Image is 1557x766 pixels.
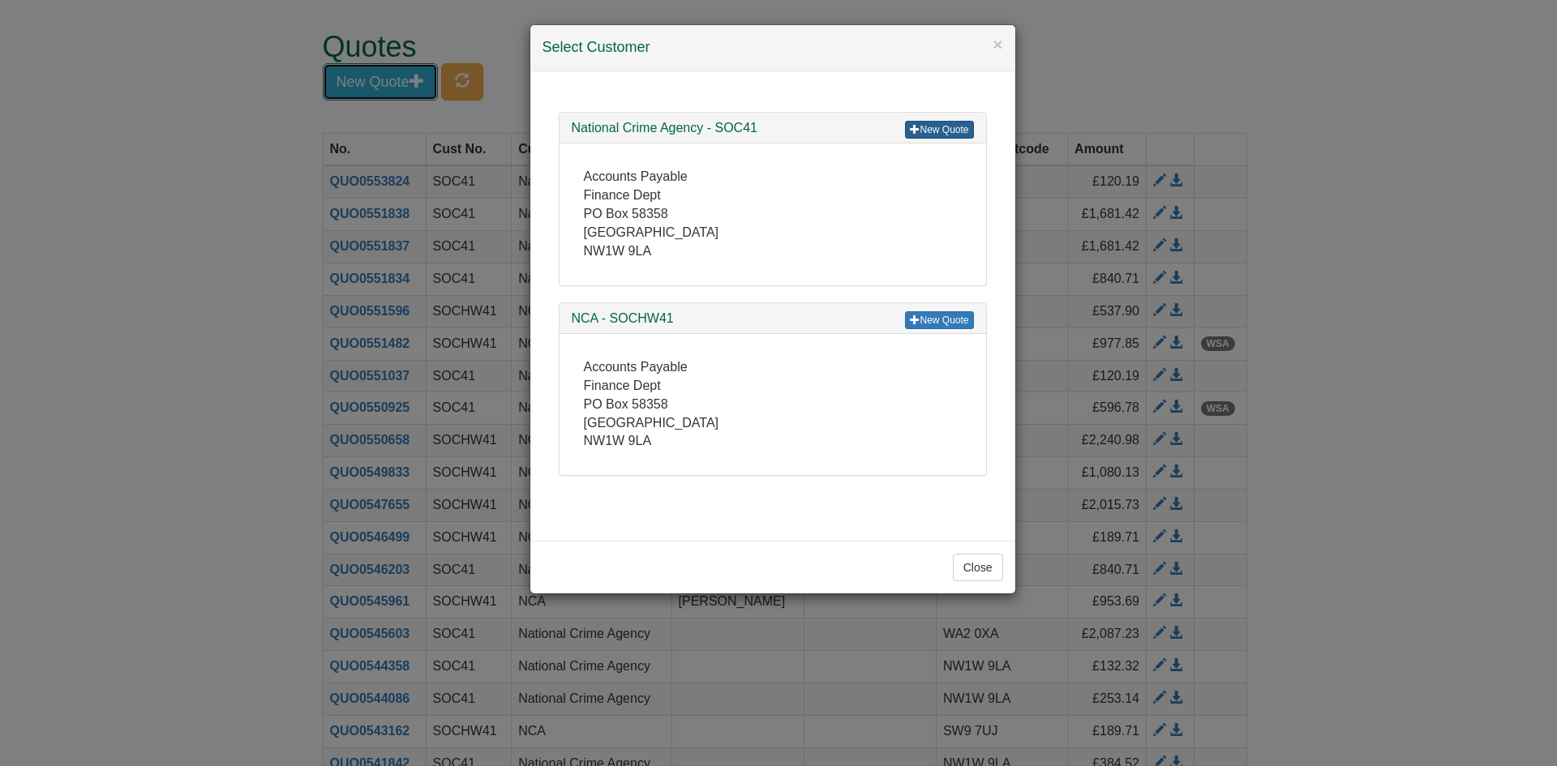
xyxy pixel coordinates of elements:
span: [GEOGRAPHIC_DATA] [584,416,719,430]
span: PO Box 58358 [584,397,668,411]
a: New Quote [905,311,973,329]
span: NW1W 9LA [584,434,652,447]
h4: Select Customer [543,37,1003,58]
span: Accounts Payable [584,169,688,183]
span: Finance Dept [584,379,661,392]
span: PO Box 58358 [584,207,668,220]
span: Finance Dept [584,188,661,202]
h3: National Crime Agency - SOC41 [572,121,974,135]
button: × [993,36,1002,53]
h3: NCA - SOCHW41 [572,311,974,326]
button: Close [953,554,1003,581]
span: NW1W 9LA [584,244,652,258]
a: New Quote [905,121,973,139]
span: [GEOGRAPHIC_DATA] [584,225,719,239]
span: Accounts Payable [584,360,688,374]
